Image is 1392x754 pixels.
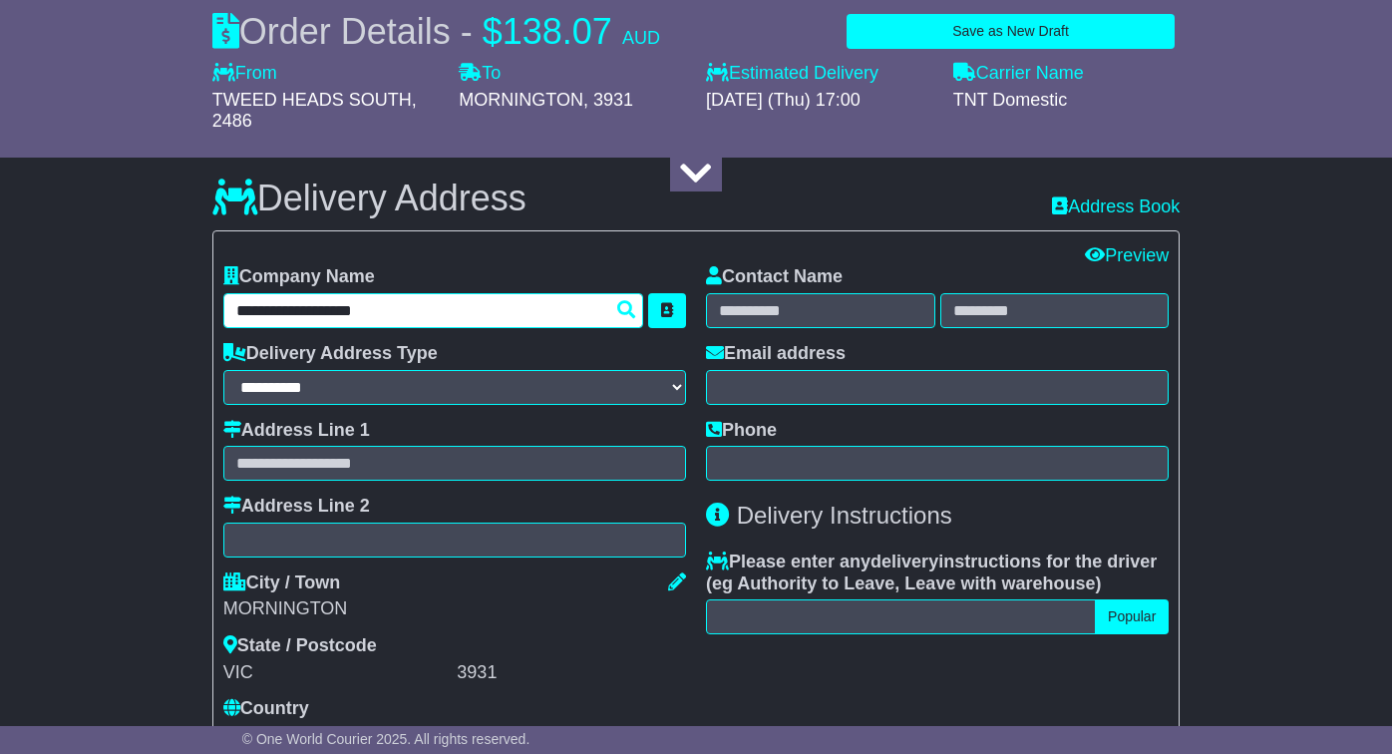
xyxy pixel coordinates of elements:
[1052,196,1180,216] a: Address Book
[583,90,633,110] span: , 3931
[223,598,686,620] div: MORNINGTON
[1095,599,1169,634] button: Popular
[223,266,375,288] label: Company Name
[459,63,501,85] label: To
[706,552,1169,594] label: Please enter any instructions for the driver ( )
[242,731,530,747] span: © One World Courier 2025. All rights reserved.
[847,14,1176,49] button: Save as New Draft
[712,573,1095,593] span: eg Authority to Leave, Leave with warehouse
[953,90,1181,112] div: TNT Domestic
[212,90,417,132] span: , 2486
[706,266,843,288] label: Contact Name
[212,179,526,218] h3: Delivery Address
[503,11,612,52] span: 138.07
[223,725,410,745] span: [GEOGRAPHIC_DATA]
[706,343,846,365] label: Email address
[212,63,277,85] label: From
[223,635,377,657] label: State / Postcode
[1085,245,1169,265] a: Preview
[212,10,660,53] div: Order Details -
[223,698,309,720] label: Country
[483,11,503,52] span: $
[737,502,952,529] span: Delivery Instructions
[459,90,583,110] span: MORNINGTON
[223,662,453,684] div: VIC
[223,420,370,442] label: Address Line 1
[706,90,933,112] div: [DATE] (Thu) 17:00
[212,90,412,110] span: TWEED HEADS SOUTH
[706,420,777,442] label: Phone
[223,572,341,594] label: City / Town
[223,343,438,365] label: Delivery Address Type
[457,662,686,684] div: 3931
[622,28,660,48] span: AUD
[870,552,938,571] span: delivery
[223,496,370,518] label: Address Line 2
[706,63,933,85] label: Estimated Delivery
[953,63,1084,85] label: Carrier Name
